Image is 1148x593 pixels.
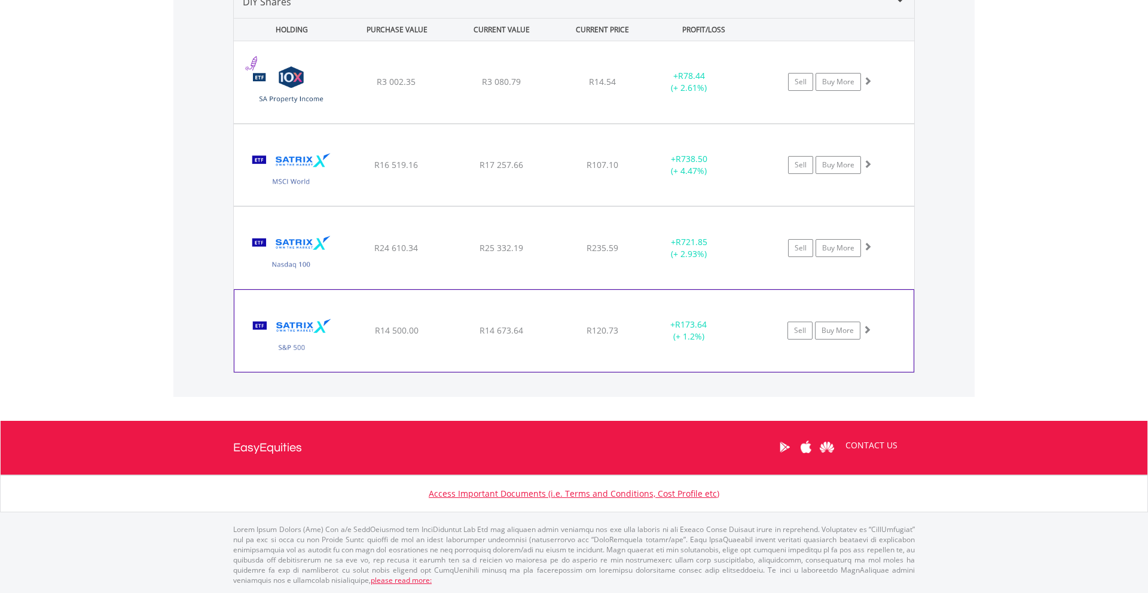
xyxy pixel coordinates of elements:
[480,242,523,253] span: R25 332.19
[644,153,734,177] div: + (+ 4.47%)
[774,429,795,466] a: Google Play
[555,19,650,41] div: CURRENT PRICE
[371,575,432,585] a: please read more:
[795,429,816,466] a: Apple
[587,159,618,170] span: R107.10
[233,524,915,586] p: Lorem Ipsum Dolors (Ame) Con a/e SeddOeiusmod tem InciDiduntut Lab Etd mag aliquaen admin veniamq...
[587,325,618,336] span: R120.73
[375,325,419,336] span: R14 500.00
[240,305,343,368] img: TFSA.STX500.png
[652,19,755,41] div: PROFIT/LOSS
[788,73,813,91] a: Sell
[240,139,343,203] img: TFSA.STXWDM.png
[787,322,813,340] a: Sell
[644,319,734,343] div: + (+ 1.2%)
[377,76,416,87] span: R3 002.35
[675,319,707,330] span: R173.64
[644,236,734,260] div: + (+ 2.93%)
[482,76,521,87] span: R3 080.79
[815,322,860,340] a: Buy More
[374,159,418,170] span: R16 519.16
[450,19,552,41] div: CURRENT VALUE
[480,325,523,336] span: R14 673.64
[788,156,813,174] a: Sell
[240,222,343,286] img: TFSA.STXNDQ.png
[678,70,705,81] span: R78.44
[816,73,861,91] a: Buy More
[587,242,618,253] span: R235.59
[240,56,343,120] img: TFSA.CSPROP.png
[837,429,906,462] a: CONTACT US
[816,239,861,257] a: Buy More
[644,70,734,94] div: + (+ 2.61%)
[676,153,707,164] span: R738.50
[816,429,837,466] a: Huawei
[429,488,719,499] a: Access Important Documents (i.e. Terms and Conditions, Cost Profile etc)
[589,76,616,87] span: R14.54
[374,242,418,253] span: R24 610.34
[346,19,448,41] div: PURCHASE VALUE
[788,239,813,257] a: Sell
[816,156,861,174] a: Buy More
[676,236,707,247] span: R721.85
[480,159,523,170] span: R17 257.66
[234,19,343,41] div: HOLDING
[233,421,302,475] a: EasyEquities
